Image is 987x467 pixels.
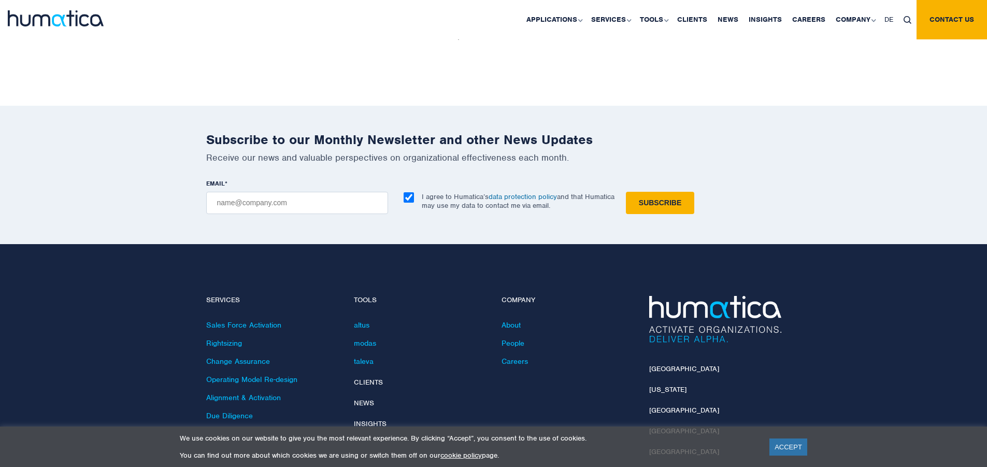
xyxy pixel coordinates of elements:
[649,406,719,415] a: [GEOGRAPHIC_DATA]
[180,434,756,443] p: We use cookies on our website to give you the most relevant experience. By clicking “Accept”, you...
[354,320,369,330] a: altus
[649,296,781,343] img: Humatica
[404,192,414,203] input: I agree to Humatica’sdata protection policyand that Humatica may use my data to contact me via em...
[502,338,524,348] a: People
[354,338,376,348] a: modas
[8,10,104,26] img: logo
[206,375,297,384] a: Operating Model Re-design
[649,385,686,394] a: [US_STATE]
[206,132,781,148] h2: Subscribe to our Monthly Newsletter and other News Updates
[354,399,374,407] a: News
[206,411,253,420] a: Due Diligence
[884,15,893,24] span: DE
[180,451,756,460] p: You can find out more about which cookies we are using or switch them off on our page.
[206,320,281,330] a: Sales Force Activation
[206,338,242,348] a: Rightsizing
[206,152,781,163] p: Receive our news and valuable perspectives on organizational effectiveness each month.
[502,296,634,305] h4: Company
[649,364,719,373] a: [GEOGRAPHIC_DATA]
[489,192,557,201] a: data protection policy
[354,357,374,366] a: taleva
[626,192,694,214] input: Subscribe
[440,451,482,460] a: cookie policy
[206,357,270,366] a: Change Assurance
[354,296,486,305] h4: Tools
[206,296,338,305] h4: Services
[354,378,383,387] a: Clients
[769,438,807,456] a: ACCEPT
[904,16,911,24] img: search_icon
[354,419,387,428] a: Insights
[206,179,225,188] span: EMAIL
[502,320,521,330] a: About
[206,393,281,402] a: Alignment & Activation
[206,192,388,214] input: name@company.com
[422,192,614,210] p: I agree to Humatica’s and that Humatica may use my data to contact me via email.
[502,357,528,366] a: Careers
